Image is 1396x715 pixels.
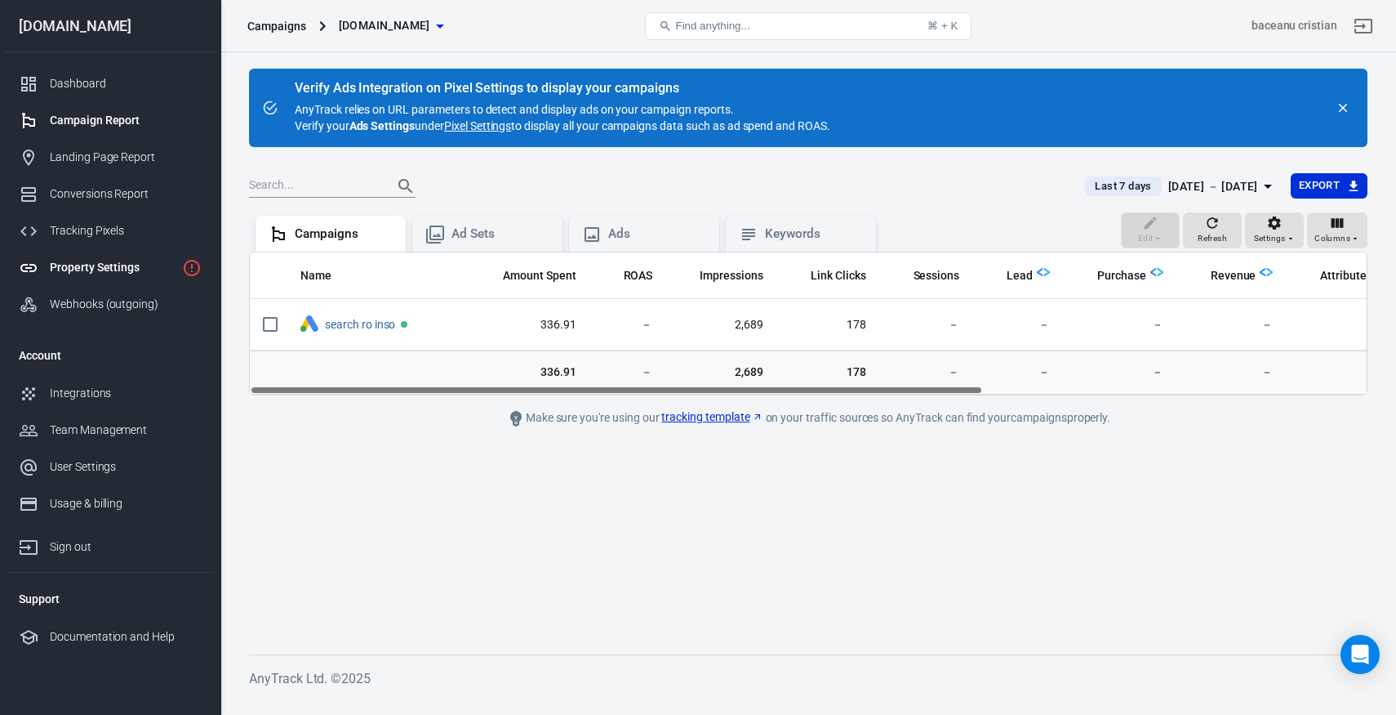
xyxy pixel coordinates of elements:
[1168,177,1258,197] div: [DATE] － [DATE]
[1211,266,1256,285] span: Total revenue calculated by AnyTrack.
[1252,17,1337,34] div: Account id: WtWuHdYb
[624,266,653,285] span: The total return on ad spend
[892,268,960,284] span: Sessions
[985,364,1050,381] span: －
[6,139,215,176] a: Landing Page Report
[927,20,958,32] div: ⌘ + K
[325,319,398,330] span: search ro inso
[1260,266,1273,279] img: Logo
[50,495,202,512] div: Usage & billing
[300,268,331,284] span: Name
[182,258,202,278] svg: Property is not installed yet
[985,317,1050,333] span: －
[1254,231,1286,246] span: Settings
[6,449,215,485] a: User Settings
[6,102,215,139] a: Campaign Report
[661,409,762,426] a: tracking template
[6,249,215,286] a: Property Settings
[6,176,215,212] a: Conversions Report
[1076,364,1163,381] span: －
[6,212,215,249] a: Tracking Pixels
[811,268,866,284] span: Link Clicks
[482,266,576,285] span: The estimated total amount of money you've spent on your campaign, ad set or ad during its schedule.
[50,628,202,646] div: Documentation and Help
[50,458,202,476] div: User Settings
[50,222,202,239] div: Tracking Pixels
[6,522,215,565] a: Sign out
[700,268,763,284] span: Impressions
[50,259,176,276] div: Property Settings
[300,268,353,284] span: Name
[1198,231,1227,246] span: Refresh
[451,226,549,243] div: Ad Sets
[386,167,425,206] button: Search
[678,266,763,285] span: The number of times your ads were on screen.
[765,226,863,243] div: Keywords
[1189,364,1274,381] span: －
[250,252,1367,395] div: scrollable content
[1088,178,1158,194] span: Last 7 days
[1076,317,1163,333] span: －
[482,317,576,333] span: 336.91
[247,18,306,34] div: Campaigns
[349,119,416,132] strong: Ads Settings
[50,296,202,313] div: Webhooks (outgoing)
[1340,635,1380,674] div: Open Intercom Messenger
[892,364,960,381] span: －
[602,266,653,285] span: The total return on ad spend
[624,268,653,284] span: ROAS
[6,579,215,619] li: Support
[300,315,318,334] div: Google Ads
[1183,212,1242,248] button: Refresh
[50,112,202,129] div: Campaign Report
[50,538,202,556] div: Sign out
[678,364,763,381] span: 2,689
[50,385,202,402] div: Integrations
[295,82,830,134] div: AnyTrack relies on URL parameters to detect and display ads on your campaign reports. Verify your...
[675,20,749,32] span: Find anything...
[50,75,202,92] div: Dashboard
[503,266,576,285] span: The estimated total amount of money you've spent on your campaign, ad set or ad during its schedule.
[325,318,395,331] a: search ro inso
[1072,173,1290,200] button: Last 7 days[DATE] － [DATE]
[1344,7,1383,46] a: Sign out
[6,19,215,34] div: [DOMAIN_NAME]
[6,286,215,323] a: Webhooks (outgoing)
[249,176,380,197] input: Search...
[6,485,215,522] a: Usage & billing
[1211,268,1256,284] span: Revenue
[789,364,866,381] span: 178
[1314,231,1350,246] span: Columns
[608,226,706,243] div: Ads
[1097,268,1146,284] span: Purchase
[1189,266,1256,285] span: Total revenue calculated by AnyTrack.
[1291,173,1367,199] button: Export
[339,16,430,36] span: planet420.ro
[914,268,960,284] span: Sessions
[295,226,393,243] div: Campaigns
[503,268,576,284] span: Amount Spent
[1307,212,1367,248] button: Columns
[444,118,511,134] a: Pixel Settings
[249,668,1367,689] h6: AnyTrack Ltd. © 2025
[1037,266,1050,279] img: Logo
[441,409,1176,428] div: Make sure you're using our on your traffic sources so AnyTrack can find your campaigns properly.
[6,336,215,375] li: Account
[602,317,653,333] span: －
[50,149,202,166] div: Landing Page Report
[678,317,763,333] span: 2,689
[6,65,215,102] a: Dashboard
[602,364,653,381] span: －
[6,375,215,412] a: Integrations
[985,268,1033,284] span: Lead
[811,266,866,285] span: The number of clicks on links within the ad that led to advertiser-specified destinations
[700,266,763,285] span: The number of times your ads were on screen.
[332,11,450,41] button: [DOMAIN_NAME]
[50,185,202,203] div: Conversions Report
[482,364,576,381] span: 336.91
[50,422,202,439] div: Team Management
[789,266,866,285] span: The number of clicks on links within the ad that led to advertiser-specified destinations
[892,317,960,333] span: －
[295,80,830,96] div: Verify Ads Integration on Pixel Settings to display your campaigns
[1189,317,1274,333] span: －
